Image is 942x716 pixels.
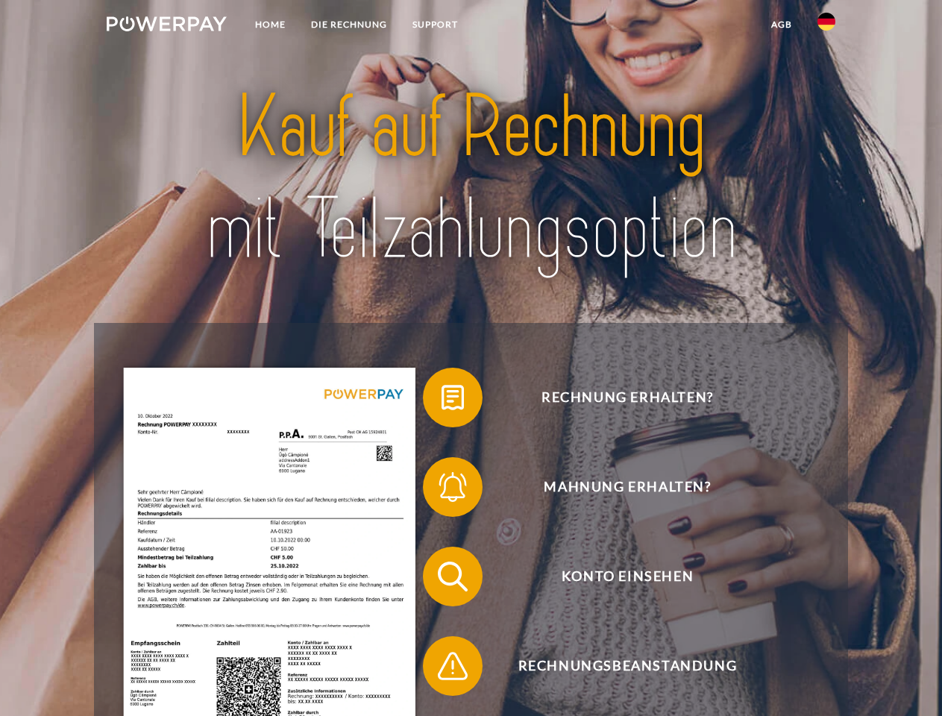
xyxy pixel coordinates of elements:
img: qb_warning.svg [434,647,471,685]
img: qb_bell.svg [434,468,471,506]
img: qb_search.svg [434,558,471,595]
img: logo-powerpay-white.svg [107,16,227,31]
button: Rechnungsbeanstandung [423,636,811,696]
img: de [817,13,835,31]
a: Home [242,11,298,38]
img: qb_bill.svg [434,379,471,416]
span: Konto einsehen [445,547,810,606]
button: Konto einsehen [423,547,811,606]
span: Mahnung erhalten? [445,457,810,517]
a: DIE RECHNUNG [298,11,400,38]
button: Mahnung erhalten? [423,457,811,517]
button: Rechnung erhalten? [423,368,811,427]
span: Rechnungsbeanstandung [445,636,810,696]
span: Rechnung erhalten? [445,368,810,427]
a: SUPPORT [400,11,471,38]
a: agb [759,11,805,38]
img: title-powerpay_de.svg [142,72,800,286]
